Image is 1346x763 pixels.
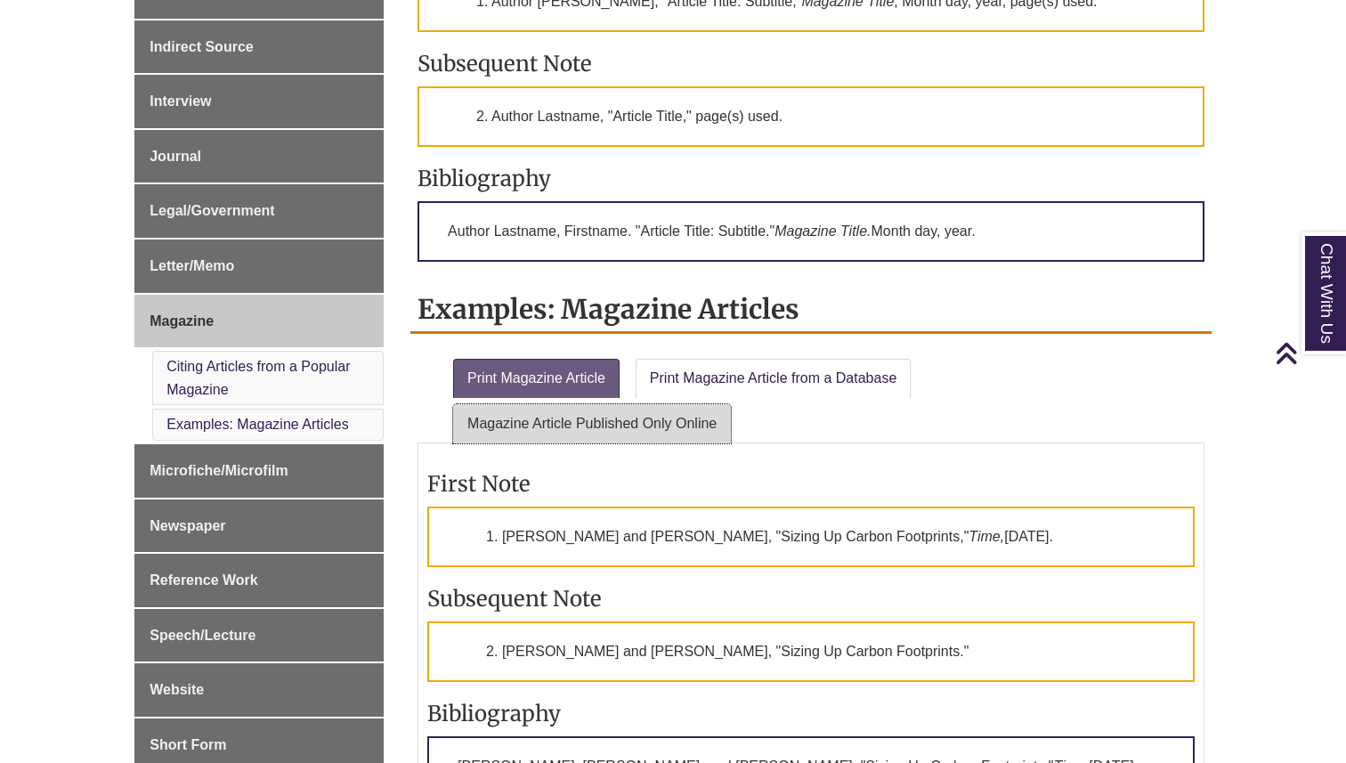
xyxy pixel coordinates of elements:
[134,184,384,238] a: Legal/Government
[774,223,871,239] em: Magazine Title.
[134,75,384,128] a: Interview
[150,628,255,643] span: Speech/Lecture
[134,20,384,74] a: Indirect Source
[150,313,214,329] span: Magazine
[150,463,288,478] span: Microfiche/Microfilm
[134,444,384,498] a: Microfiche/Microfilm
[134,609,384,662] a: Speech/Lecture
[150,258,234,273] span: Letter/Memo
[427,507,1195,567] p: 1. [PERSON_NAME] and [PERSON_NAME], "Sizing Up Carbon Footprints," [DATE].
[410,287,1212,334] h2: Examples: Magazine Articles
[166,417,349,432] a: Examples: Magazine Articles
[134,130,384,183] a: Journal
[453,404,731,443] a: Magazine Article Published Only Online
[969,529,1004,544] em: Time,
[418,86,1204,147] p: 2. Author Lastname, "Article Title," page(s) used.
[427,470,1195,498] h3: First Note
[150,203,274,218] span: Legal/Government
[134,239,384,293] a: Letter/Memo
[418,165,1204,192] h3: Bibliography
[150,737,226,752] span: Short Form
[134,295,384,348] a: Magazine
[1275,341,1342,365] a: Back to Top
[134,554,384,607] a: Reference Work
[636,359,911,398] a: Print Magazine Article from a Database
[427,700,1195,727] h3: Bibliography
[150,518,225,533] span: Newspaper
[418,50,1204,77] h3: Subsequent Note
[166,359,350,397] a: Citing Articles from a Popular Magazine
[150,572,258,588] span: Reference Work
[150,149,201,164] span: Journal
[418,201,1204,262] p: Author Lastname, Firstname. "Article Title: Subtitle." Month day, year.
[134,663,384,717] a: Website
[134,499,384,553] a: Newspaper
[427,621,1195,682] p: 2. [PERSON_NAME] and [PERSON_NAME], "Sizing Up Carbon Footprints."
[150,682,204,697] span: Website
[427,585,1195,613] h3: Subsequent Note
[453,359,620,398] a: Print Magazine Article
[150,93,211,109] span: Interview
[150,39,253,54] span: Indirect Source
